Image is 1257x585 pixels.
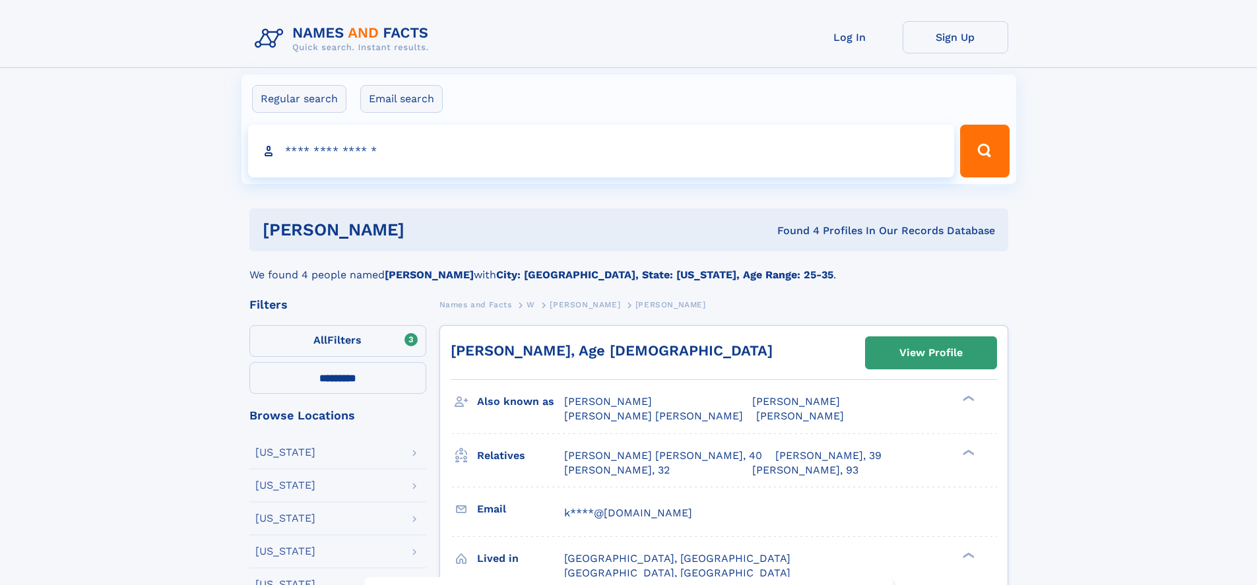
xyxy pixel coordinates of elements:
[255,546,315,557] div: [US_STATE]
[249,251,1008,283] div: We found 4 people named with .
[564,410,743,422] span: [PERSON_NAME] [PERSON_NAME]
[959,448,975,456] div: ❯
[313,334,327,346] span: All
[866,337,996,369] a: View Profile
[255,513,315,524] div: [US_STATE]
[752,395,840,408] span: [PERSON_NAME]
[477,547,564,570] h3: Lived in
[249,21,439,57] img: Logo Names and Facts
[477,390,564,413] h3: Also known as
[249,299,426,311] div: Filters
[797,21,903,53] a: Log In
[263,222,591,238] h1: [PERSON_NAME]
[439,296,512,313] a: Names and Facts
[752,463,858,477] a: [PERSON_NAME], 93
[451,342,773,359] a: [PERSON_NAME], Age [DEMOGRAPHIC_DATA]
[756,410,844,422] span: [PERSON_NAME]
[527,300,535,309] span: W
[527,296,535,313] a: W
[959,551,975,559] div: ❯
[255,480,315,491] div: [US_STATE]
[385,268,474,281] b: [PERSON_NAME]
[903,21,1008,53] a: Sign Up
[255,447,315,458] div: [US_STATE]
[248,125,955,177] input: search input
[959,394,975,403] div: ❯
[550,296,620,313] a: [PERSON_NAME]
[899,338,963,368] div: View Profile
[960,125,1009,177] button: Search Button
[564,463,670,477] a: [PERSON_NAME], 32
[252,85,346,113] label: Regular search
[496,268,833,281] b: City: [GEOGRAPHIC_DATA], State: [US_STATE], Age Range: 25-35
[249,325,426,357] label: Filters
[635,300,706,309] span: [PERSON_NAME]
[360,85,443,113] label: Email search
[591,224,995,238] div: Found 4 Profiles In Our Records Database
[550,300,620,309] span: [PERSON_NAME]
[564,567,790,579] span: [GEOGRAPHIC_DATA], [GEOGRAPHIC_DATA]
[477,498,564,520] h3: Email
[775,448,882,463] a: [PERSON_NAME], 39
[564,552,790,565] span: [GEOGRAPHIC_DATA], [GEOGRAPHIC_DATA]
[564,448,762,463] a: [PERSON_NAME] [PERSON_NAME], 40
[564,395,652,408] span: [PERSON_NAME]
[249,410,426,421] div: Browse Locations
[477,445,564,467] h3: Relatives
